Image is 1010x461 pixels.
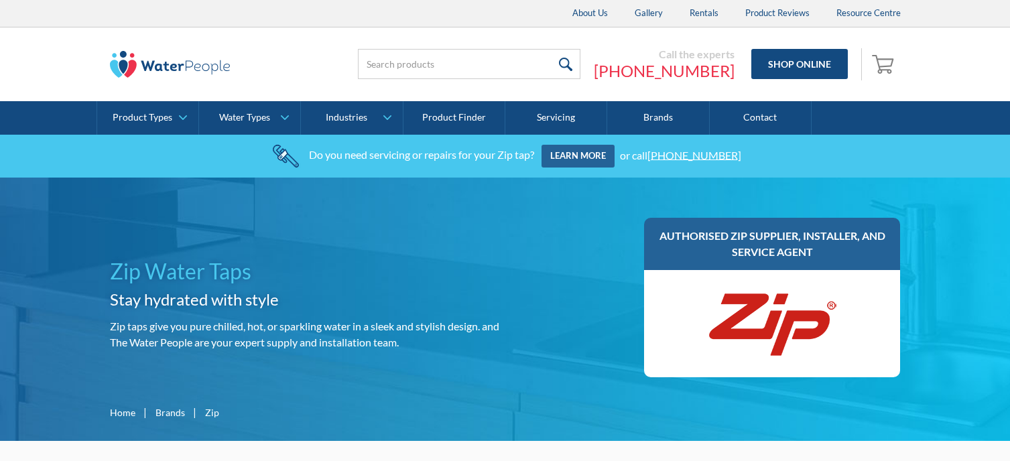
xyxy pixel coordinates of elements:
[301,101,402,135] a: Industries
[647,148,741,161] a: [PHONE_NUMBER]
[607,101,709,135] a: Brands
[142,404,149,420] div: |
[872,53,897,74] img: shopping cart
[620,148,741,161] div: or call
[869,48,901,80] a: Open empty cart
[542,145,615,168] a: Learn more
[358,49,580,79] input: Search products
[110,405,135,419] a: Home
[403,101,505,135] a: Product Finder
[97,101,198,135] a: Product Types
[219,112,270,123] div: Water Types
[110,51,231,78] img: The Water People
[309,148,534,161] div: Do you need servicing or repairs for your Zip tap?
[199,101,300,135] a: Water Types
[192,404,198,420] div: |
[657,228,887,260] h3: Authorised Zip supplier, installer, and service agent
[326,112,367,123] div: Industries
[594,48,735,61] div: Call the experts
[751,49,848,79] a: Shop Online
[205,405,219,419] div: Zip
[710,101,812,135] a: Contact
[110,255,500,287] h1: Zip Water Taps
[505,101,607,135] a: Servicing
[705,283,839,364] img: Zip
[155,405,185,419] a: Brands
[113,112,172,123] div: Product Types
[594,61,735,81] a: [PHONE_NUMBER]
[110,318,500,350] p: Zip taps give you pure chilled, hot, or sparkling water in a sleek and stylish design. and The Wa...
[110,287,500,312] h2: Stay hydrated with style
